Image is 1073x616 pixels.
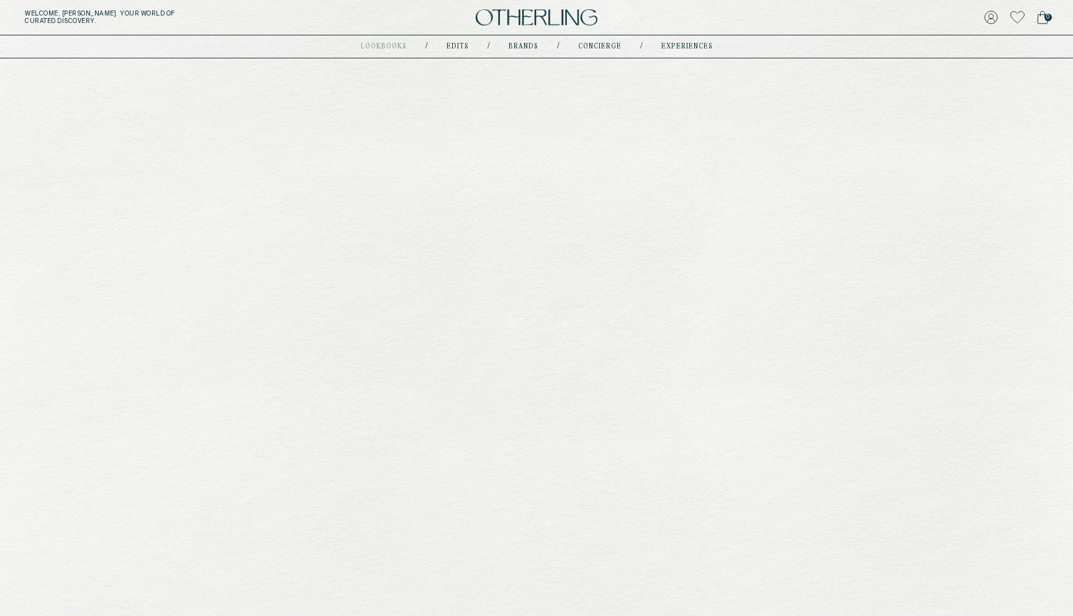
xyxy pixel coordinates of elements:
span: 0 [1044,14,1052,21]
div: / [557,42,559,52]
a: Brands [509,43,538,50]
a: experiences [661,43,713,50]
a: 0 [1037,9,1048,26]
div: / [640,42,643,52]
a: Edits [446,43,469,50]
h5: Welcome, [PERSON_NAME] . Your world of curated discovery. [25,10,332,25]
img: logo [476,9,597,26]
div: / [425,42,428,52]
a: concierge [578,43,622,50]
div: / [487,42,490,52]
a: lookbooks [361,43,407,50]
